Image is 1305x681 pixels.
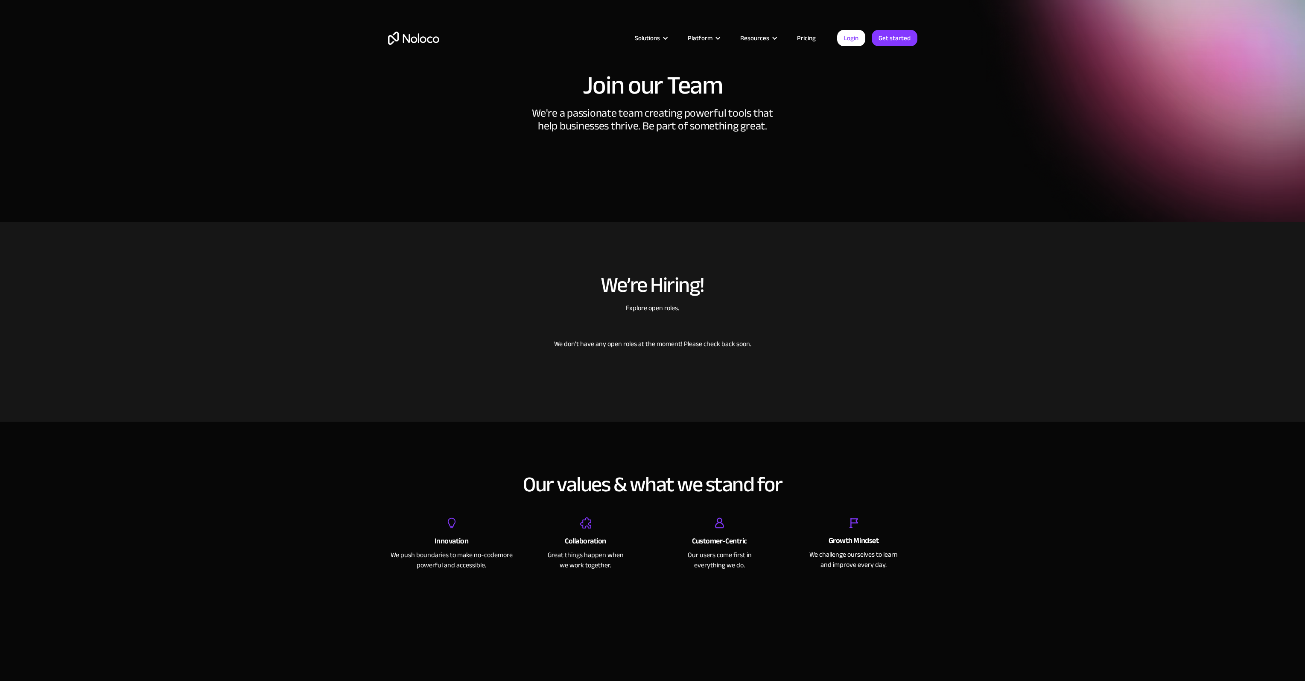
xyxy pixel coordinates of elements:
div: Explore open roles. [523,303,783,335]
div: Resources [730,32,786,44]
div: Our users come first in everything we do. [688,550,752,570]
h2: Our values & what we stand for [388,473,917,496]
div: We challenge ourselves to learn and improve every day. [809,549,898,570]
h1: Join our Team [388,73,917,98]
h2: We’re Hiring! [523,273,783,296]
a: Pricing [786,32,826,44]
a: home [388,32,439,45]
div: We don't have any open roles at the moment! Please check back soon. [527,339,779,349]
div: Growth Mindset [829,534,879,547]
div: Platform [688,32,712,44]
a: Get started [872,30,917,46]
div: We're a passionate team creating powerful tools that help businesses thrive. Be part of something... [525,107,781,154]
div: Collaboration [565,535,606,548]
a: Login [837,30,865,46]
div: Innovation [435,535,468,548]
div: We push boundaries to make no-codemore powerful and accessible. [388,550,515,570]
div: Resources [740,32,769,44]
div: Solutions [635,32,660,44]
div: Great things happen when we work together. [548,550,624,570]
div: Platform [677,32,730,44]
div: Customer-Centric [692,535,747,548]
div: Solutions [624,32,677,44]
